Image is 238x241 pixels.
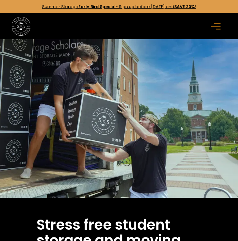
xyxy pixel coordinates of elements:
[42,4,196,9] a: Summer StorageEarly Bird Special- Sign up before [DATE] andSAVE 20%!
[12,17,30,36] img: Storage Scholars main logo
[174,4,196,9] strong: SAVE 20%!
[78,4,116,9] strong: Early Bird Special
[12,17,30,36] a: home
[208,17,226,36] div: menu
